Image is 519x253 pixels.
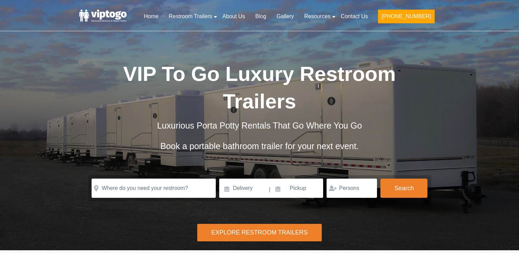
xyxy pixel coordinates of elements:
input: Delivery [219,179,268,198]
input: Persons [327,179,377,198]
a: Blog [250,9,271,24]
a: Home [139,9,164,24]
a: [PHONE_NUMBER] [373,9,439,27]
button: Search [380,179,427,198]
a: Resources [299,9,335,24]
div: Explore Restroom Trailers [197,224,322,241]
a: Contact Us [335,9,373,24]
span: VIP To Go Luxury Restroom Trailers [123,62,396,113]
a: Restroom Trailers [164,9,217,24]
a: About Us [217,9,250,24]
button: [PHONE_NUMBER] [378,10,434,23]
input: Where do you need your restroom? [92,179,216,198]
span: Luxurious Porta Potty Rentals That Go Where You Go [157,121,362,130]
span: Book a portable bathroom trailer for your next event. [160,141,358,151]
input: Pickup [271,179,323,198]
a: Gallery [271,9,299,24]
span: | [269,179,270,201]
